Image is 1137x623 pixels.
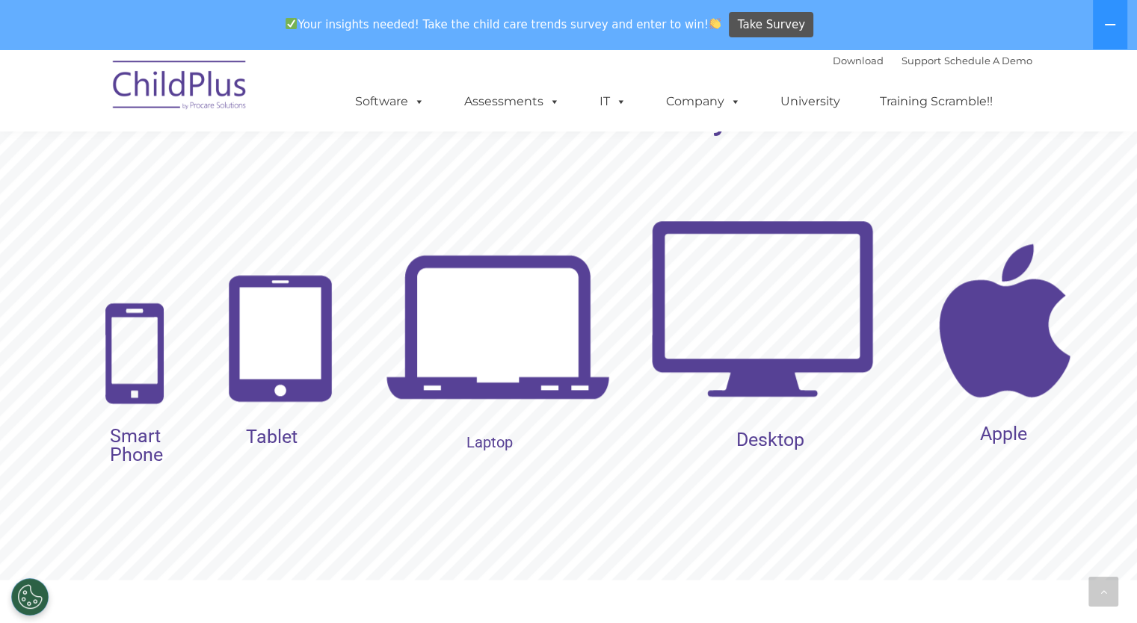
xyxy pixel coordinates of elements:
[110,427,163,464] rs-layer: Smart Phone
[452,148,516,159] span: Phone number
[865,87,1008,117] a: Training Scramble!!
[11,578,49,616] button: Cookies Settings
[651,87,756,117] a: Company
[709,18,721,29] img: 👏
[105,50,255,125] img: ChildPlus by Procare Solutions
[738,12,805,38] span: Take Survey
[449,87,575,117] a: Assessments
[340,87,440,117] a: Software
[729,12,813,38] a: Take Survey
[736,430,804,449] rs-layer: Desktop
[466,433,513,452] rs-layer: Laptop
[833,55,1032,66] font: |
[286,18,297,29] img: ✅
[980,422,1027,445] rs-layer: Apple
[585,87,641,117] a: IT
[765,87,855,117] a: University
[452,87,498,98] span: Last name
[902,55,941,66] a: Support
[246,427,298,446] rs-layer: Tablet
[280,10,727,39] span: Your insights needed! Take the child care trends survey and enter to win!
[944,55,1032,66] a: Schedule A Demo
[833,55,884,66] a: Download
